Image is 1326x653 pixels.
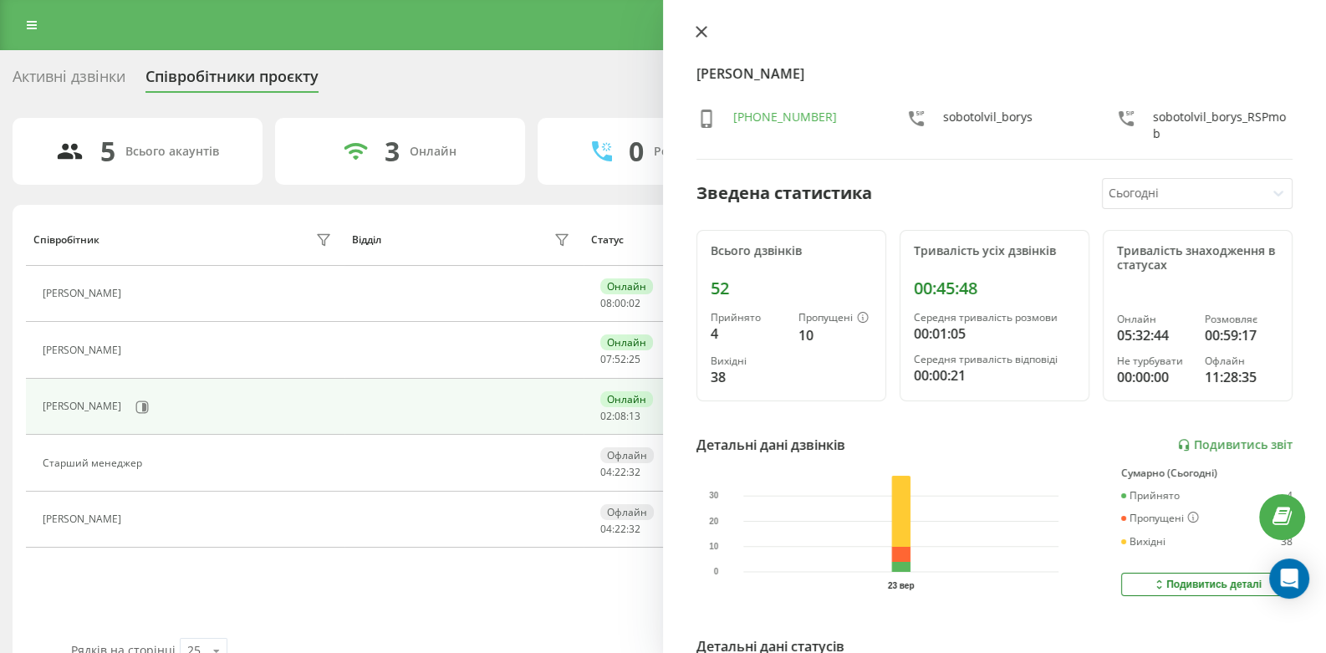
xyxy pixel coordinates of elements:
div: Пропущені [798,312,873,325]
div: sobotolvil_borys_RSPmob [1153,109,1293,142]
div: Розмовляють [654,145,735,159]
div: : : [600,298,640,309]
div: : : [600,354,640,365]
div: Онлайн [600,278,653,294]
div: Вихідні [711,355,785,367]
div: 0 [629,135,644,167]
div: : : [600,411,640,422]
span: 22 [615,522,626,536]
span: 02 [629,296,640,310]
div: Активні дзвінки [13,68,125,94]
text: 23 вер [888,581,915,590]
div: Сумарно (Сьогодні) [1121,467,1293,479]
span: 02 [600,409,612,423]
div: Всього дзвінків [711,244,872,258]
button: Подивитись деталі [1121,573,1293,596]
div: Тривалість усіх дзвінків [914,244,1075,258]
div: : : [600,467,640,478]
div: Розмовляє [1205,314,1279,325]
div: Детальні дані дзвінків [696,435,845,455]
div: 4 [711,324,785,344]
div: Open Intercom Messenger [1269,559,1309,599]
span: 08 [615,409,626,423]
div: 3 [385,135,400,167]
div: : : [600,523,640,535]
span: 25 [629,352,640,366]
div: 00:00:00 [1117,367,1191,387]
div: 00:01:05 [914,324,1075,344]
div: 52 [711,278,872,298]
span: 32 [629,465,640,479]
div: 38 [711,367,785,387]
div: Співробітники проєкту [145,68,319,94]
span: 32 [629,522,640,536]
div: Прийнято [1121,490,1180,502]
div: 00:00:21 [914,365,1075,385]
div: Онлайн [410,145,456,159]
div: [PERSON_NAME] [43,344,125,356]
div: sobotolvil_borys [943,109,1033,142]
div: 5 [100,135,115,167]
div: Середня тривалість відповіді [914,354,1075,365]
span: 04 [600,465,612,479]
div: 00:45:48 [914,278,1075,298]
div: Середня тривалість розмови [914,312,1075,324]
div: Онлайн [600,334,653,350]
span: 08 [600,296,612,310]
div: Співробітник [33,234,99,246]
span: 07 [600,352,612,366]
span: 04 [600,522,612,536]
div: [PERSON_NAME] [43,288,125,299]
div: Відділ [352,234,381,246]
div: [PERSON_NAME] [43,513,125,525]
a: Подивитись звіт [1177,438,1293,452]
text: 10 [709,542,719,551]
div: [PERSON_NAME] [43,400,125,412]
h4: [PERSON_NAME] [696,64,1293,84]
div: Прийнято [711,312,785,324]
text: 30 [709,492,719,501]
div: 05:32:44 [1117,325,1191,345]
div: Зведена статистика [696,181,872,206]
div: Офлайн [600,447,654,463]
a: [PHONE_NUMBER] [733,109,837,125]
div: 4 [1287,490,1293,502]
div: 11:28:35 [1205,367,1279,387]
div: Всього акаунтів [125,145,219,159]
div: Пропущені [1121,512,1199,525]
div: 10 [798,325,873,345]
span: 22 [615,465,626,479]
div: Онлайн [600,391,653,407]
text: 0 [714,568,719,577]
div: Подивитись деталі [1152,578,1262,591]
span: 13 [629,409,640,423]
div: Онлайн [1117,314,1191,325]
div: Вихідні [1121,536,1165,548]
div: 00:59:17 [1205,325,1279,345]
div: Тривалість знаходження в статусах [1117,244,1278,273]
span: 00 [615,296,626,310]
div: Старший менеджер [43,457,146,469]
span: 52 [615,352,626,366]
div: Офлайн [1205,355,1279,367]
text: 20 [709,517,719,526]
div: Статус [591,234,624,246]
div: Не турбувати [1117,355,1191,367]
div: 38 [1281,536,1293,548]
div: Офлайн [600,504,654,520]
